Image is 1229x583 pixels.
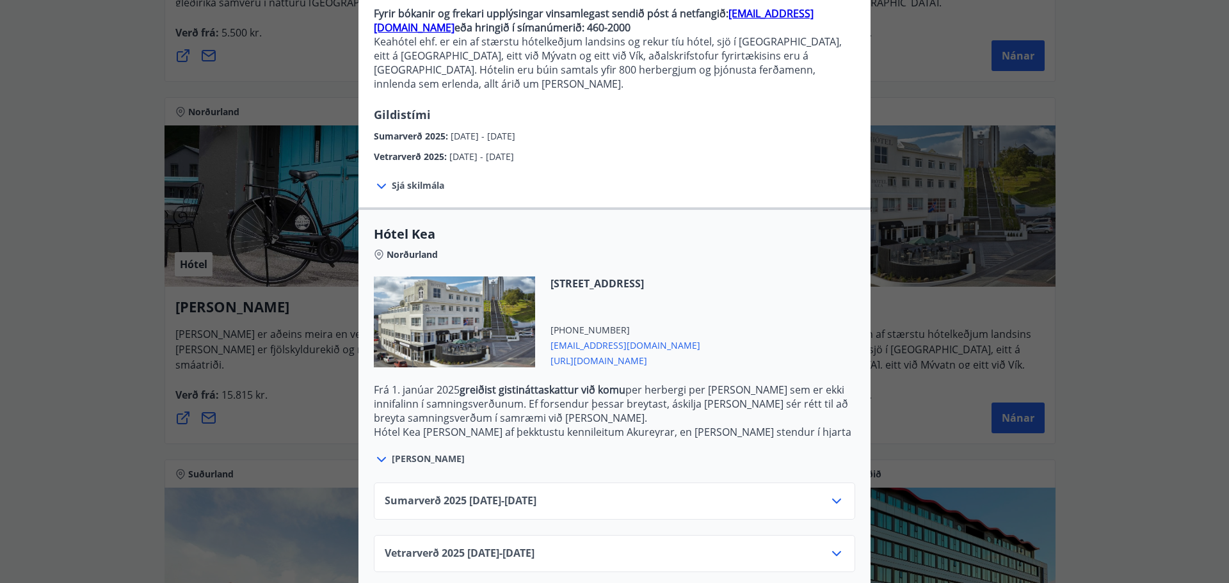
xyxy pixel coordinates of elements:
span: [DATE] - [DATE] [449,150,514,163]
span: [EMAIL_ADDRESS][DOMAIN_NAME] [550,337,700,352]
span: Gildistími [374,107,431,122]
span: [PHONE_NUMBER] [550,324,700,337]
strong: eða hringið í símanúmerið: 460-2000 [454,20,631,35]
span: Norðurland [387,248,438,261]
span: Vetrarverð 2025 : [374,150,449,163]
span: [STREET_ADDRESS] [550,276,700,291]
span: Sjá skilmála [392,179,444,192]
span: Hótel Kea [374,225,855,243]
p: Frá 1. janúar 2025 per herbergi per [PERSON_NAME] sem er ekki innifalinn í samningsverðunum. Ef f... [374,383,855,425]
strong: Fyrir bókanir og frekari upplýsingar vinsamlegast sendið póst á netfangið: [374,6,728,20]
span: [URL][DOMAIN_NAME] [550,352,700,367]
span: [DATE] - [DATE] [451,130,515,142]
span: Sumarverð 2025 : [374,130,451,142]
a: [EMAIL_ADDRESS][DOMAIN_NAME] [374,6,814,35]
p: Keahótel ehf. er ein af stærstu hótelkeðjum landsins og rekur tíu hótel, sjö í [GEOGRAPHIC_DATA],... [374,35,855,91]
strong: greiðist gistináttaskattur við komu [460,383,625,397]
p: Hótel Kea [PERSON_NAME] af þekktustu kennileitum Akureyrar, en [PERSON_NAME] stendur í hjarta mið... [374,425,855,481]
